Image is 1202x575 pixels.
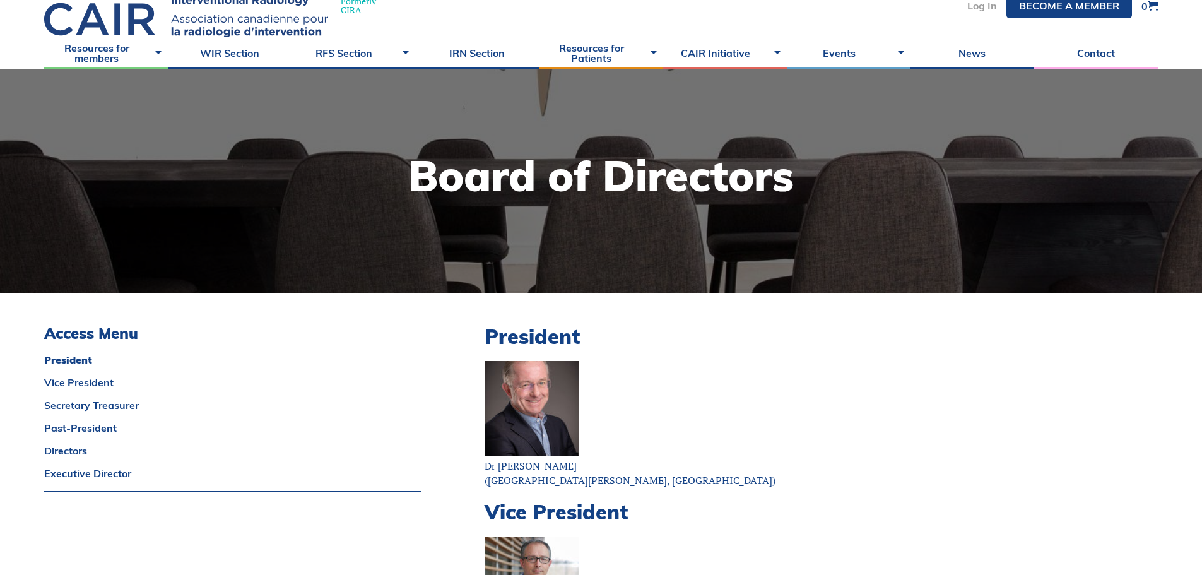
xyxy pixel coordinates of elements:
[44,446,421,456] a: Directors
[485,324,1063,348] h2: President
[292,37,415,69] a: RFS Section
[44,400,421,410] a: Secretary Treasurer
[44,468,421,478] a: Executive Director
[967,1,997,11] a: Log In
[485,500,1063,524] h2: Vice President
[44,37,168,69] a: Resources for members
[910,37,1034,69] a: News
[44,355,421,365] a: President
[787,37,910,69] a: Events
[168,37,292,69] a: WIR Section
[663,37,787,69] a: CAIR Initiative
[408,155,794,197] h1: Board of Directors
[485,361,1063,487] p: Dr [PERSON_NAME] ([GEOGRAPHIC_DATA][PERSON_NAME], [GEOGRAPHIC_DATA])
[44,423,421,433] a: Past-President
[1034,37,1158,69] a: Contact
[44,377,421,388] a: Vice President
[44,324,421,343] h3: Access Menu
[415,37,539,69] a: IRN Section
[1141,1,1158,11] a: 0
[539,37,663,69] a: Resources for Patients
